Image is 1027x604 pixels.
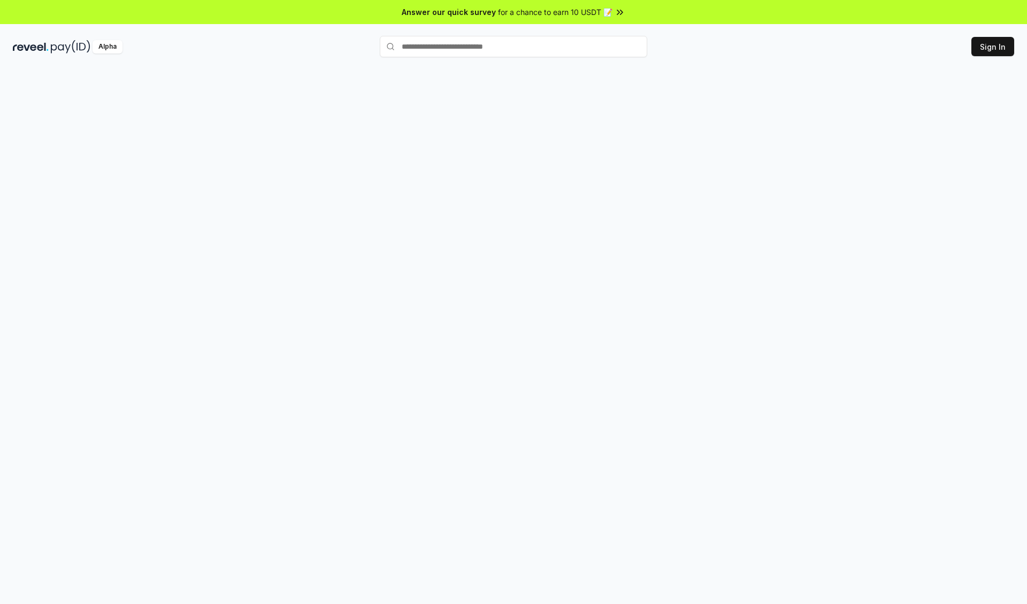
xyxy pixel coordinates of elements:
span: Answer our quick survey [402,6,496,18]
img: pay_id [51,40,90,53]
div: Alpha [93,40,122,53]
span: for a chance to earn 10 USDT 📝 [498,6,612,18]
img: reveel_dark [13,40,49,53]
button: Sign In [971,37,1014,56]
